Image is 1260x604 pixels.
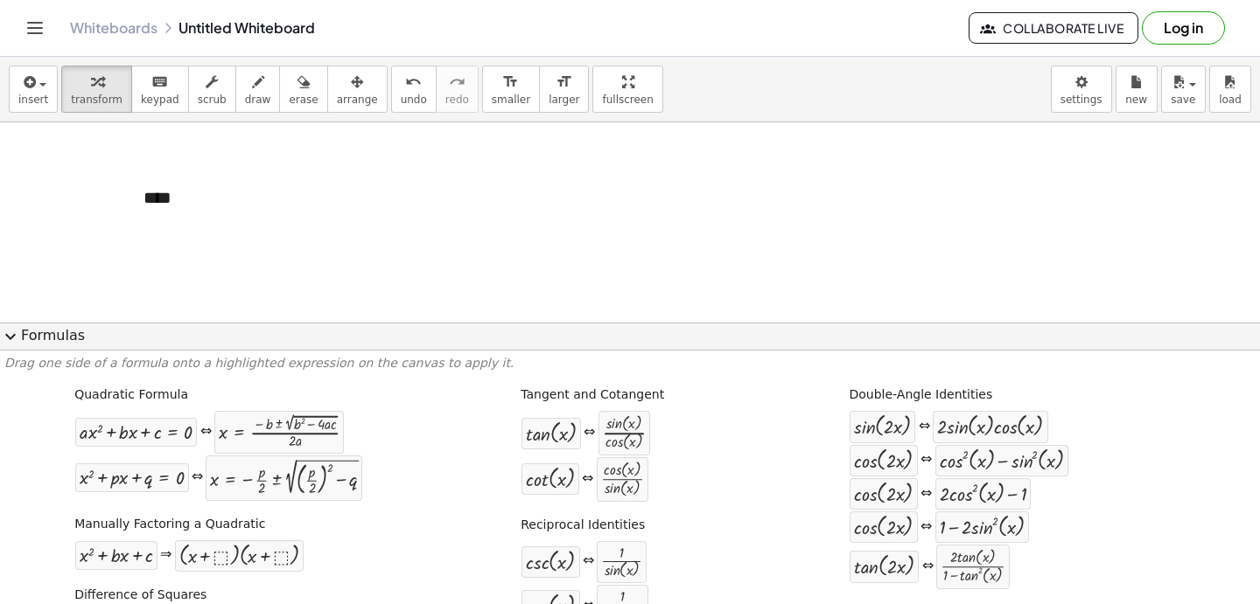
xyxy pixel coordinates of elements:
[151,72,168,93] i: keyboard
[21,14,49,42] button: Toggle navigation
[482,66,540,113] button: format_sizesmaller
[1161,66,1206,113] button: save
[521,386,664,404] label: Tangent and Cotangent
[71,94,122,106] span: transform
[18,94,48,106] span: insert
[200,422,212,442] div: ⇔
[969,12,1138,44] button: Collaborate Live
[920,484,932,504] div: ⇔
[289,94,318,106] span: erase
[61,66,132,113] button: transform
[70,19,157,37] a: Whiteboards
[279,66,327,113] button: erase
[922,557,934,577] div: ⇔
[1142,11,1225,45] button: Log in
[983,20,1123,36] span: Collaborate Live
[1116,66,1158,113] button: new
[401,94,427,106] span: undo
[327,66,388,113] button: arrange
[74,516,265,533] label: Manually Factoring a Quadratic
[192,468,203,488] div: ⇔
[602,94,653,106] span: fullscreen
[449,72,465,93] i: redo
[131,66,189,113] button: keyboardkeypad
[1171,94,1195,106] span: save
[9,66,58,113] button: insert
[436,66,479,113] button: redoredo
[337,94,378,106] span: arrange
[920,450,932,470] div: ⇔
[405,72,422,93] i: undo
[74,587,206,604] label: Difference of Squares
[445,94,469,106] span: redo
[141,94,179,106] span: keypad
[592,66,662,113] button: fullscreen
[583,552,594,572] div: ⇔
[492,94,530,106] span: smaller
[584,423,595,443] div: ⇔
[502,72,519,93] i: format_size
[1051,66,1112,113] button: settings
[198,94,227,106] span: scrub
[919,417,930,437] div: ⇔
[235,66,281,113] button: draw
[245,94,271,106] span: draw
[549,94,579,106] span: larger
[849,386,992,404] label: Double-Angle Identities
[188,66,236,113] button: scrub
[556,72,572,93] i: format_size
[539,66,589,113] button: format_sizelarger
[920,517,932,538] div: ⇔
[74,386,188,404] label: Quadratic Formula
[1060,94,1102,106] span: settings
[1125,94,1147,106] span: new
[391,66,437,113] button: undoundo
[521,517,645,534] label: Reciprocal Identities
[582,469,593,489] div: ⇔
[160,545,171,566] div: ⇒
[4,355,1256,372] p: Drag one side of a formula onto a highlighted expression on the canvas to apply it.
[1219,94,1242,106] span: load
[1209,66,1251,113] button: load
